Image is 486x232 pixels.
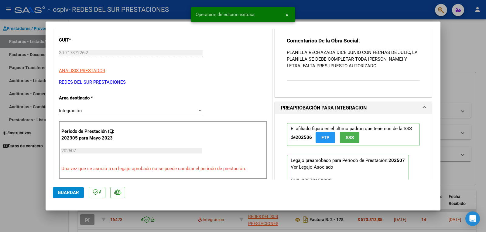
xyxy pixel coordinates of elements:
[296,135,312,140] strong: 202506
[388,158,405,163] strong: 202507
[59,79,267,86] p: REDES DEL SUR PRESTACIONES
[61,128,122,142] p: Período de Prestación (Ej: 202305 para Mayo 2023
[59,95,122,102] p: Area destinado *
[291,164,333,170] div: Ver Legajo Asociado
[286,12,288,17] span: x
[58,190,79,195] span: Guardar
[59,68,105,73] span: ANALISIS PRESTADOR
[281,9,293,20] button: x
[53,187,84,198] button: Guardar
[287,38,360,44] strong: Comentarios De la Obra Social:
[61,165,265,172] p: Una vez que se asoció a un legajo aprobado no se puede cambiar el período de prestación.
[196,12,255,18] span: Operación de edición exitosa
[59,108,82,113] span: Integración
[321,135,330,140] span: FTP
[316,132,335,143] button: FTP
[346,135,354,140] span: SSS
[465,211,480,226] div: Open Intercom Messenger
[287,49,420,69] p: PLANILLA RECHAZADA DICE JUNIO CON FECHAS DE JULIO, LA PLANILLA SE DEBE COMPLETAR TODA [PERSON_NAM...
[287,123,420,146] p: El afiliado figura en el ultimo padrón que tenemos de la SSS de
[275,102,432,114] mat-expansion-panel-header: PREAPROBACIÓN PARA INTEGRACION
[59,37,122,44] p: CUIT
[281,104,367,112] h1: PREAPROBACIÓN PARA INTEGRACION
[340,132,359,143] button: SSS
[291,178,401,217] span: CUIL: Nombre y Apellido: Período Desde: Período Hasta: Admite Dependencia:
[302,177,332,184] div: 20572159923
